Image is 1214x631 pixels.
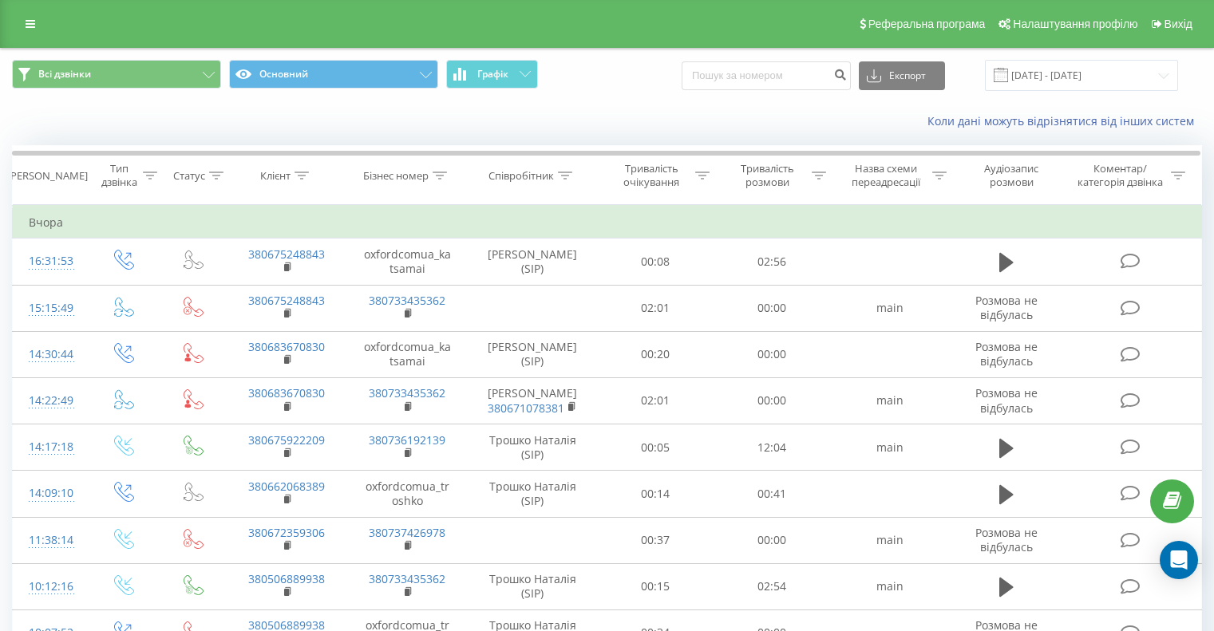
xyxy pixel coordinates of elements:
[829,424,950,471] td: main
[868,18,986,30] span: Реферальна програма
[248,571,325,586] a: 380506889938
[975,293,1038,322] span: Розмова не відбулась
[29,478,71,509] div: 14:09:10
[714,471,829,517] td: 00:41
[598,285,714,331] td: 02:01
[598,471,714,517] td: 00:14
[598,377,714,424] td: 02:01
[369,432,445,448] a: 380736192139
[468,331,598,377] td: [PERSON_NAME] (SIP)
[829,285,950,331] td: main
[612,162,692,189] div: Тривалість очікування
[369,293,445,308] a: 380733435362
[101,162,138,189] div: Тип дзвінка
[13,207,1202,239] td: Вчора
[844,162,928,189] div: Назва схеми переадресації
[468,563,598,609] td: Трошко Наталія (SIP)
[346,331,467,377] td: oxfordcomua_katsamai
[468,471,598,517] td: Трошко Наталія (SIP)
[248,385,325,400] a: 380683670830
[598,331,714,377] td: 00:20
[714,239,829,285] td: 02:56
[488,400,564,416] a: 380671078381
[1160,541,1198,579] div: Open Intercom Messenger
[598,563,714,609] td: 00:15
[173,169,205,183] div: Статус
[29,385,71,416] div: 14:22:49
[1074,162,1167,189] div: Коментар/категорія дзвінка
[248,246,325,262] a: 380675248843
[468,239,598,285] td: [PERSON_NAME] (SIP)
[859,61,945,90] button: Експорт
[477,69,508,80] span: Графік
[714,563,829,609] td: 02:54
[829,563,950,609] td: main
[346,471,467,517] td: oxfordcomua_troshko
[488,169,554,183] div: Співробітник
[248,339,325,354] a: 380683670830
[363,169,429,183] div: Бізнес номер
[446,60,538,89] button: Графік
[29,339,71,370] div: 14:30:44
[927,113,1202,128] a: Коли дані можуть відрізнятися вiд інших систем
[369,571,445,586] a: 380733435362
[682,61,851,90] input: Пошук за номером
[38,68,91,81] span: Всі дзвінки
[714,424,829,471] td: 12:04
[714,331,829,377] td: 00:00
[248,293,325,308] a: 380675248843
[1165,18,1192,30] span: Вихід
[260,169,291,183] div: Клієнт
[12,60,221,89] button: Всі дзвінки
[248,479,325,494] a: 380662068389
[229,60,438,89] button: Основний
[728,162,808,189] div: Тривалість розмови
[1013,18,1137,30] span: Налаштування профілю
[714,285,829,331] td: 00:00
[7,169,88,183] div: [PERSON_NAME]
[248,525,325,540] a: 380672359306
[29,293,71,324] div: 15:15:49
[29,571,71,602] div: 10:12:16
[29,432,71,463] div: 14:17:18
[714,377,829,424] td: 00:00
[369,385,445,400] a: 380733435362
[975,385,1038,415] span: Розмова не відбулась
[468,377,598,424] td: [PERSON_NAME]
[829,517,950,563] td: main
[975,525,1038,554] span: Розмова не відбулась
[598,517,714,563] td: 00:37
[468,424,598,471] td: Трошко Наталія (SIP)
[346,239,467,285] td: oxfordcomua_katsamai
[829,377,950,424] td: main
[598,424,714,471] td: 00:05
[369,525,445,540] a: 380737426978
[29,246,71,277] div: 16:31:53
[714,517,829,563] td: 00:00
[965,162,1058,189] div: Аудіозапис розмови
[598,239,714,285] td: 00:08
[29,525,71,556] div: 11:38:14
[975,339,1038,369] span: Розмова не відбулась
[248,432,325,448] a: 380675922209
